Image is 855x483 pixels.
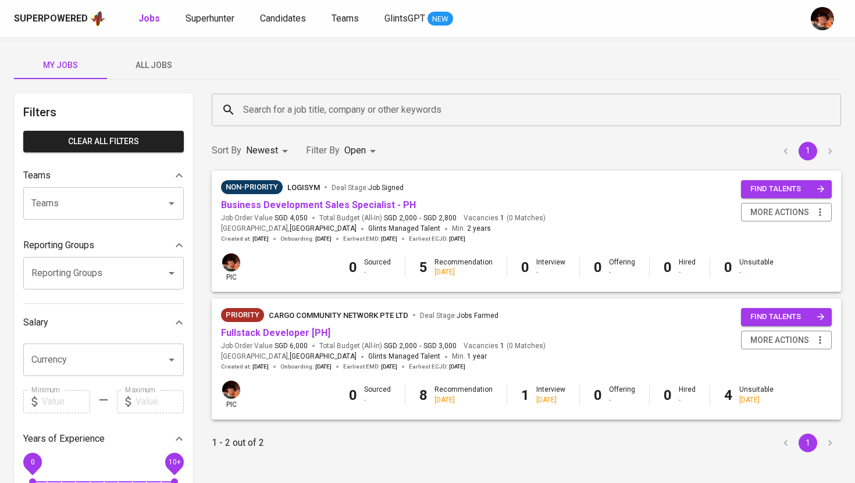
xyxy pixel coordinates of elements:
[23,169,51,183] p: Teams
[419,387,427,403] b: 8
[212,144,241,158] p: Sort By
[419,259,427,276] b: 5
[536,267,565,277] div: -
[775,142,841,160] nav: pagination navigation
[221,351,357,363] span: [GEOGRAPHIC_DATA] ,
[434,257,493,277] div: Recommendation
[221,341,308,351] span: Job Order Value
[260,12,308,26] a: Candidates
[679,267,696,277] div: -
[449,235,465,243] span: [DATE]
[679,257,696,277] div: Hired
[260,13,306,24] span: Candidates
[42,390,90,413] input: Value
[449,363,465,371] span: [DATE]
[750,333,809,348] span: more actions
[724,387,732,403] b: 4
[498,213,504,223] span: 1
[368,184,404,192] span: Job Signed
[384,13,425,24] span: GlintsGPT
[14,12,88,26] div: Superpowered
[252,235,269,243] span: [DATE]
[280,363,332,371] span: Onboarding :
[332,184,404,192] span: Deal Stage :
[222,253,240,271] img: diemas@glints.com
[381,235,397,243] span: [DATE]
[739,267,774,277] div: -
[349,387,357,403] b: 0
[464,213,546,223] span: Vacancies ( 0 Matches )
[664,259,672,276] b: 0
[33,134,174,149] span: Clear All filters
[750,183,825,196] span: find talents
[221,363,269,371] span: Created at :
[457,312,498,320] span: Jobs Farmed
[467,224,491,232] span: 2 years
[23,316,48,330] p: Salary
[23,238,94,252] p: Reporting Groups
[221,235,269,243] span: Created at :
[343,363,397,371] span: Earliest EMD :
[423,213,457,223] span: SGD 2,800
[138,12,162,26] a: Jobs
[332,13,359,24] span: Teams
[221,252,241,282] div: pic
[423,341,457,351] span: SGD 3,000
[186,12,237,26] a: Superhunter
[221,308,264,322] div: Client Priority, More Profiles Required
[163,195,180,212] button: Open
[609,395,635,405] div: -
[306,144,340,158] p: Filter By
[23,131,184,152] button: Clear All filters
[434,385,493,405] div: Recommendation
[368,352,440,360] span: Glints Managed Talent
[315,363,332,371] span: [DATE]
[275,341,308,351] span: SGD 6,000
[664,387,672,403] b: 0
[344,140,380,162] div: Open
[536,257,565,277] div: Interview
[90,10,106,27] img: app logo
[609,267,635,277] div: -
[186,13,234,24] span: Superhunter
[138,13,160,24] b: Jobs
[221,181,283,193] span: Non-Priority
[21,58,100,73] span: My Jobs
[724,259,732,276] b: 0
[344,145,366,156] span: Open
[679,395,696,405] div: -
[23,427,184,450] div: Years of Experience
[384,213,417,223] span: SGD 2,000
[521,387,529,403] b: 1
[332,12,361,26] a: Teams
[349,259,357,276] b: 0
[315,235,332,243] span: [DATE]
[384,12,453,26] a: GlintsGPT NEW
[741,203,832,222] button: more actions
[221,180,283,194] div: Pending Client’s Feedback, Sufficient Talents in Pipeline
[609,385,635,405] div: Offering
[775,434,841,452] nav: pagination navigation
[741,308,832,326] button: find talents
[252,363,269,371] span: [DATE]
[741,331,832,350] button: more actions
[594,259,602,276] b: 0
[420,312,498,320] span: Deal Stage :
[163,352,180,368] button: Open
[434,395,493,405] div: [DATE]
[799,142,817,160] button: page 1
[419,341,421,351] span: -
[23,311,184,334] div: Salary
[536,395,565,405] div: [DATE]
[452,224,491,232] span: Min.
[498,341,504,351] span: 1
[364,395,391,405] div: -
[221,199,416,210] a: Business Development Sales Specialist - PH
[275,213,308,223] span: SGD 4,050
[368,224,440,232] span: Glints Managed Talent
[364,257,391,277] div: Sourced
[384,341,417,351] span: SGD 2,000
[434,267,493,277] div: [DATE]
[221,213,308,223] span: Job Order Value
[246,144,278,158] p: Newest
